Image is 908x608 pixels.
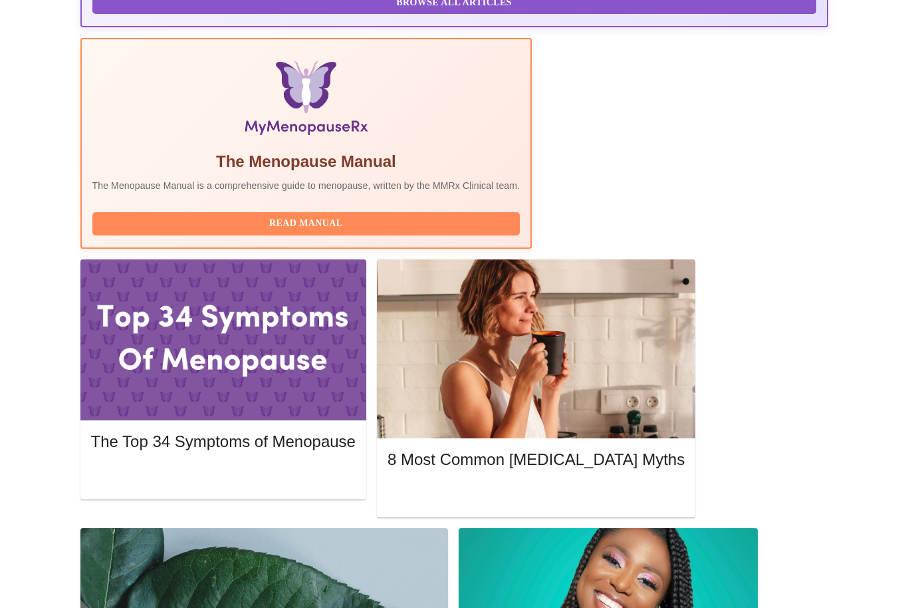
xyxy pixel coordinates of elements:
span: Read More [401,486,671,503]
a: Read More [388,487,688,498]
h5: The Menopause Manual [92,151,520,172]
img: Menopause Manual [160,61,452,140]
button: Read More [91,464,356,488]
button: Read Manual [92,212,520,235]
h5: 8 Most Common [MEDICAL_DATA] Myths [388,449,685,470]
button: Read More [388,483,685,506]
a: Read Manual [92,217,524,228]
span: Read More [104,468,342,484]
a: Read More [91,469,359,480]
h5: The Top 34 Symptoms of Menopause [91,431,356,452]
span: Read Manual [106,216,507,232]
p: The Menopause Manual is a comprehensive guide to menopause, written by the MMRx Clinical team. [92,179,520,192]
